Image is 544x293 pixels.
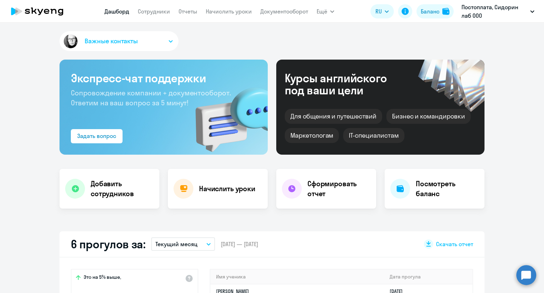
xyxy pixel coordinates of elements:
button: Ещё [317,4,334,18]
span: Это на 5% выше, [84,274,121,282]
th: Дата прогула [384,270,472,284]
div: Баланс [421,7,440,16]
a: Начислить уроки [206,8,252,15]
a: Документооборот [260,8,308,15]
button: Постоплата, Сидорин лаб ООО [458,3,538,20]
button: Текущий месяц [151,237,215,251]
button: Балансbalance [416,4,454,18]
a: Сотрудники [138,8,170,15]
th: Имя ученика [210,270,384,284]
p: Постоплата, Сидорин лаб ООО [461,3,527,20]
div: Курсы английского под ваши цели [285,72,406,96]
span: Ещё [317,7,327,16]
div: Для общения и путешествий [285,109,382,124]
img: balance [442,8,449,15]
div: Задать вопрос [77,132,116,140]
h2: 6 прогулов за: [71,237,146,251]
p: Текущий месяц [155,240,198,248]
button: Важные контакты [59,31,178,51]
span: Скачать отчет [436,240,473,248]
div: Бизнес и командировки [386,109,471,124]
span: Важные контакты [85,37,138,46]
h4: Посмотреть баланс [416,179,479,199]
div: Маркетологам [285,128,339,143]
a: Дашборд [104,8,129,15]
h3: Экспресс-чат поддержки [71,71,256,85]
span: Сопровождение компании + документооборот. Ответим на ваш вопрос за 5 минут! [71,88,231,107]
img: avatar [62,33,79,50]
span: RU [375,7,382,16]
h4: Сформировать отчет [307,179,370,199]
span: [DATE] — [DATE] [221,240,258,248]
button: RU [370,4,394,18]
img: bg-img [185,75,268,155]
h4: Добавить сотрудников [91,179,154,199]
h4: Начислить уроки [199,184,255,194]
div: IT-специалистам [343,128,404,143]
a: Отчеты [178,8,197,15]
button: Задать вопрос [71,129,123,143]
